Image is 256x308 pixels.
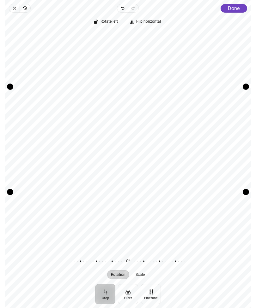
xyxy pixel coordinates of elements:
div: Drag edge l [7,87,13,192]
button: Rotate left [91,18,122,26]
button: Crop [95,284,115,304]
button: Flip horizontal [127,18,165,26]
span: Done [228,5,240,11]
span: Rotation [111,273,126,276]
span: Rotate left [101,20,118,24]
div: Drag corner br [243,189,249,195]
button: Rotation [107,270,130,279]
button: Done [221,4,247,13]
div: Drag edge r [243,87,249,192]
div: Drag edge t [10,84,246,90]
span: Scale [136,273,145,276]
div: Drag corner bl [7,189,13,195]
span: Flip horizontal [137,20,161,24]
button: Scale [132,270,149,279]
div: Drag corner tr [243,84,249,90]
div: Drag corner tl [7,84,13,90]
button: Finetune [141,284,161,304]
button: Filter [118,284,138,304]
div: Drag edge b [10,189,246,195]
